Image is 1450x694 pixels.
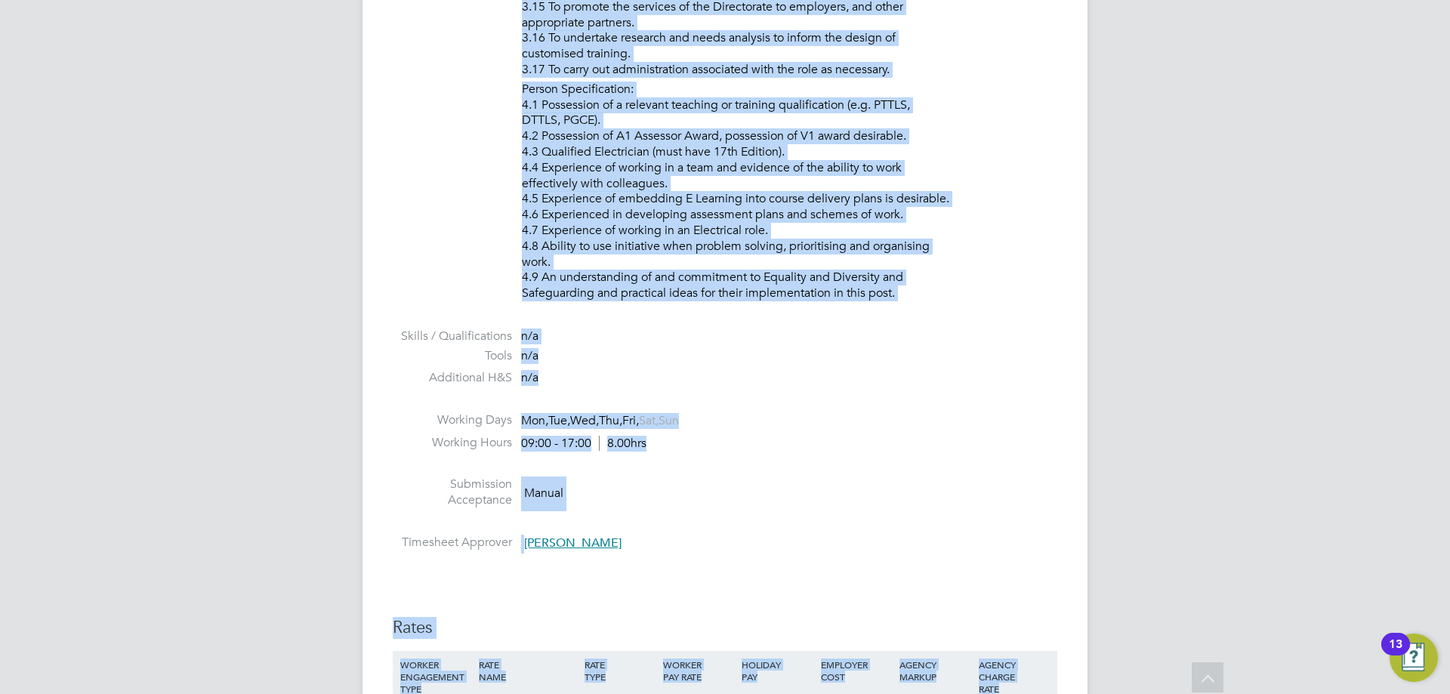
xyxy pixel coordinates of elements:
[1390,634,1438,682] button: Open Resource Center, 13 new notifications
[599,413,622,428] span: Thu,
[393,328,512,344] label: Skills / Qualifications
[570,413,599,428] span: Wed,
[393,617,1057,639] h3: Rates
[393,477,512,508] label: Submission Acceptance
[896,651,974,690] div: AGENCY MARKUP
[581,651,659,690] div: RATE TYPE
[548,413,570,428] span: Tue,
[1389,644,1402,664] div: 13
[475,651,580,690] div: RATE NAME
[521,436,646,452] div: 09:00 - 17:00
[659,413,679,428] span: Sun
[622,413,639,428] span: Fri,
[524,535,622,551] span: [PERSON_NAME]
[659,651,738,690] div: WORKER PAY RATE
[639,413,659,428] span: Sat,
[521,413,548,428] span: Mon,
[393,535,512,551] label: Timesheet Approver
[524,486,563,501] span: Manual
[393,348,512,364] label: Tools
[393,412,512,428] label: Working Days
[817,651,896,690] div: EMPLOYER COST
[521,348,538,363] span: n/a
[522,82,1057,305] li: Person Specification: 4.1 Possession of a relevant teaching or training qualification (e.g. PTTLS...
[599,436,646,451] span: 8.00hrs
[521,328,538,344] span: n/a
[521,370,538,385] span: n/a
[393,435,512,451] label: Working Hours
[738,651,816,690] div: HOLIDAY PAY
[393,370,512,386] label: Additional H&S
